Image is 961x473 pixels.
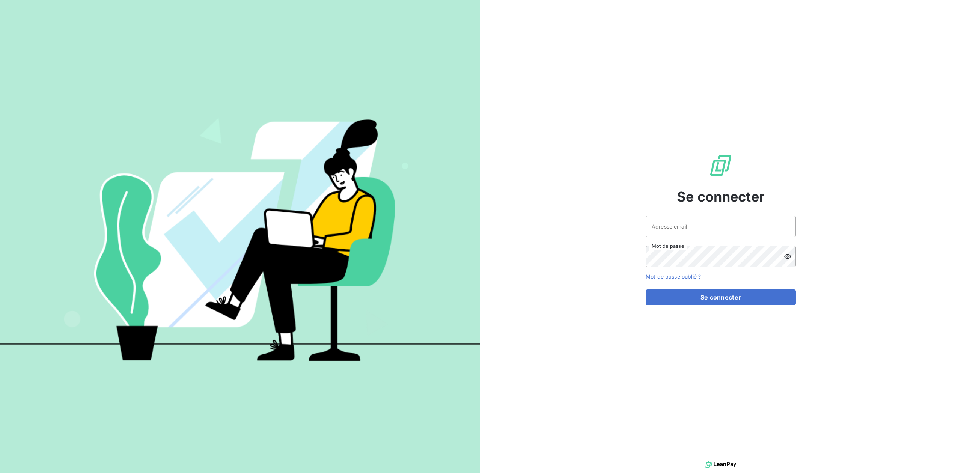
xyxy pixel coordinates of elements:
[705,459,736,470] img: logo
[646,289,796,305] button: Se connecter
[646,216,796,237] input: placeholder
[677,187,765,207] span: Se connecter
[646,273,701,280] a: Mot de passe oublié ?
[709,154,733,178] img: Logo LeanPay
